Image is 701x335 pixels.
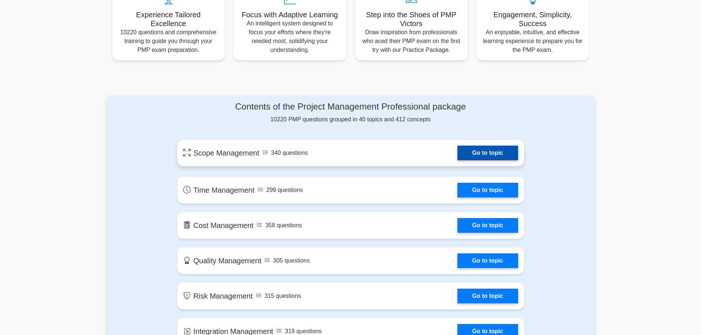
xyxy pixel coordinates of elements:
[240,10,340,19] h5: Focus with Adaptive Learning
[482,10,583,28] h5: Engagement, Simplicity, Success
[457,183,518,197] a: Go to topic
[118,10,219,28] h5: Experience Tailored Excellence
[457,289,518,303] a: Go to topic
[361,28,462,54] p: Draw inspiration from professionals who aced their PMP exam on the first try with our Practice Pa...
[482,28,583,54] p: An enjoyable, intuitive, and effective learning experience to prepare you for the PMP exam.
[177,101,524,112] h4: Contents of the Project Management Professional package
[177,101,524,124] div: 10220 PMP questions grouped in 40 topics and 412 concepts
[457,146,518,160] a: Go to topic
[240,19,340,54] p: An intelligent system designed to focus your efforts where they're needed most, solidifying your ...
[361,10,462,28] h5: Step into the Shoes of PMP Victors
[457,253,518,268] a: Go to topic
[457,218,518,233] a: Go to topic
[118,28,219,54] p: 10220 questions and comprehensive training to guide you through your PMP exam preparation.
